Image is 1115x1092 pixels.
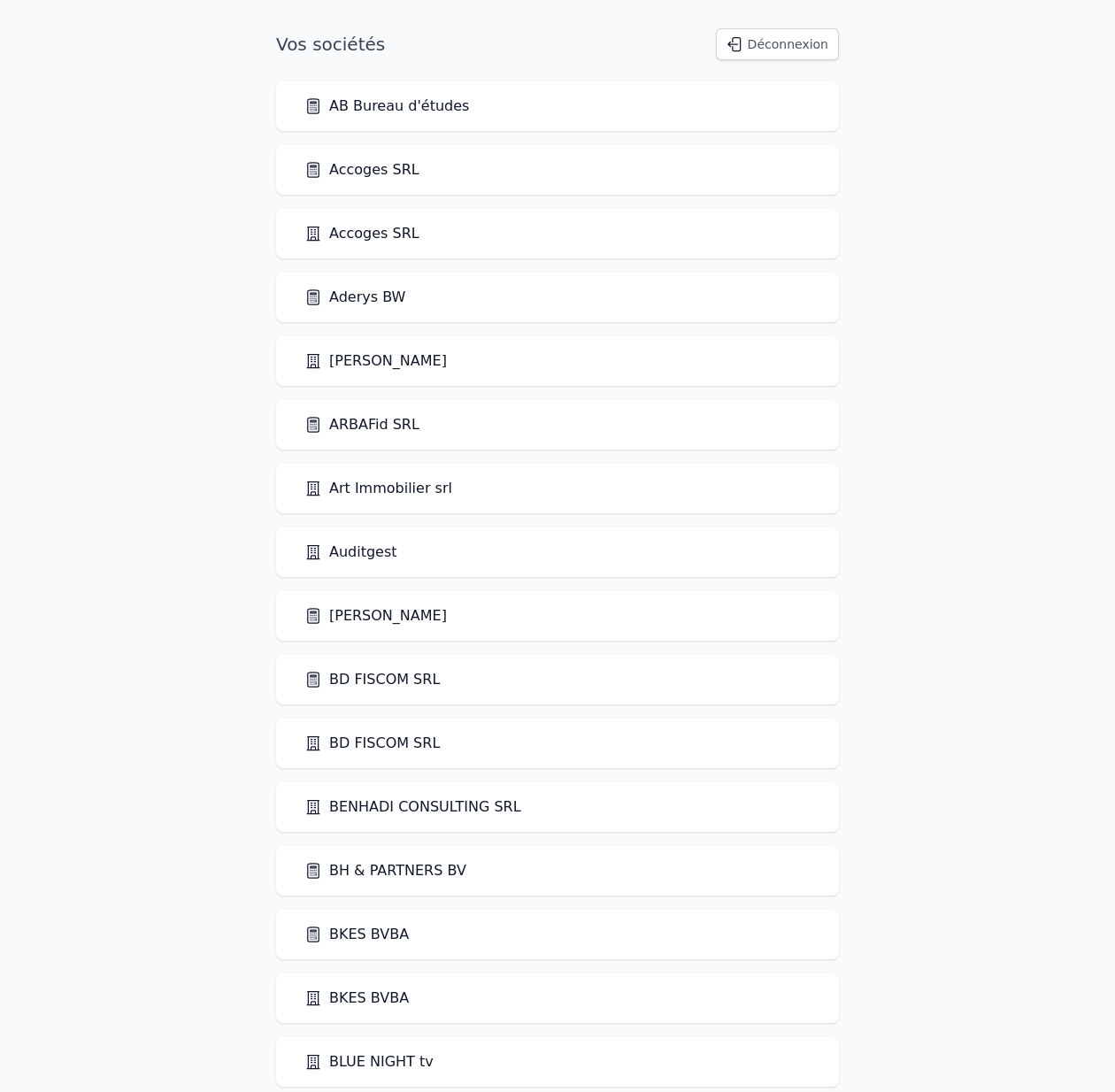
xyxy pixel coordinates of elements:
[304,542,397,563] a: Auditgest
[304,478,452,499] a: Art Immobilier srl
[304,796,521,818] a: BENHADI CONSULTING SRL
[304,287,405,308] a: Aderys BW
[304,223,419,244] a: Accoges SRL
[304,96,469,117] a: AB Bureau d'études
[304,414,419,435] a: ARBAFid SRL
[304,350,447,372] a: [PERSON_NAME]
[304,159,419,181] a: Accoges SRL
[304,988,409,1009] a: BKES BVBA
[276,32,385,57] h1: Vos sociétés
[304,669,440,690] a: BD FISCOM SRL
[304,1051,434,1073] a: BLUE NIGHT tv
[304,605,447,627] a: [PERSON_NAME]
[716,28,839,60] button: Déconnexion
[304,860,466,881] a: BH & PARTNERS BV
[304,924,409,945] a: BKES BVBA
[304,733,440,754] a: BD FISCOM SRL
